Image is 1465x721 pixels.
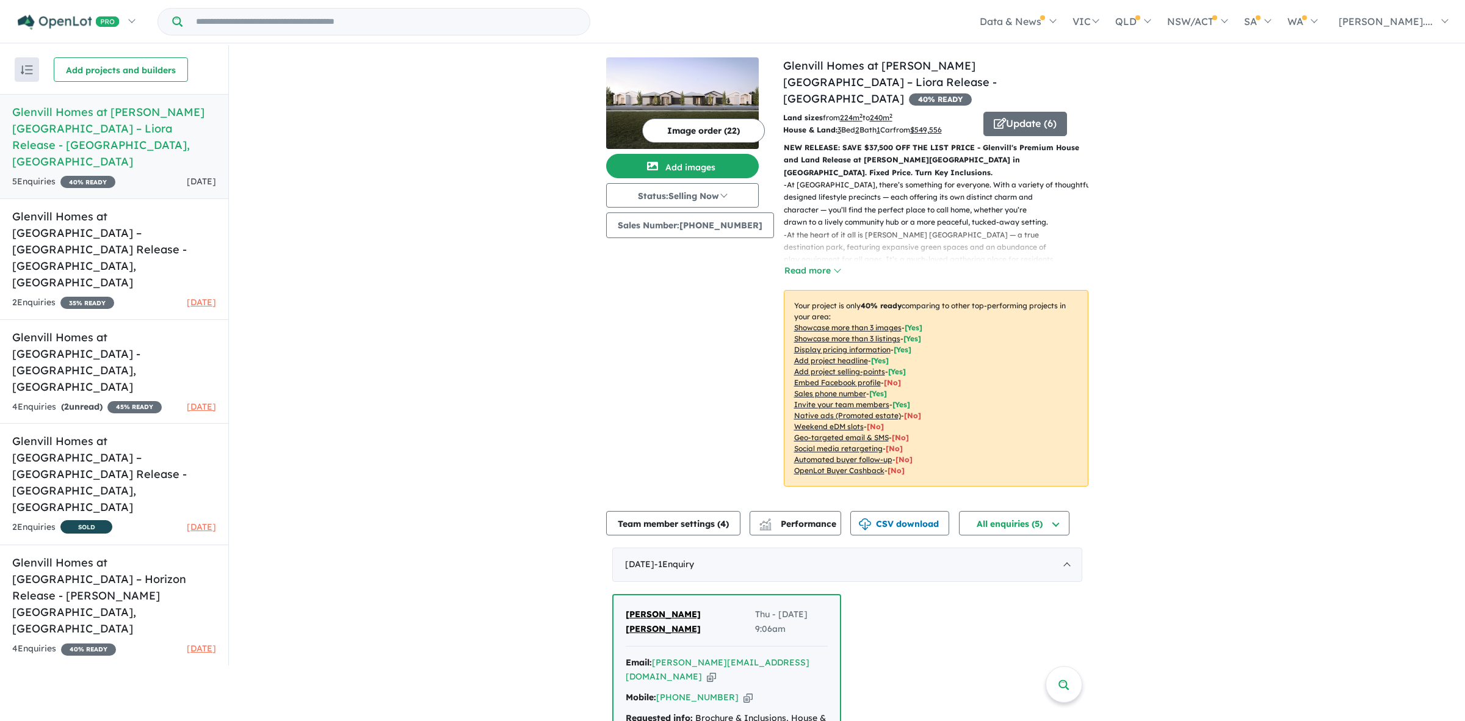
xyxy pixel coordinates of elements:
[794,334,900,343] u: Showcase more than 3 listings
[794,411,901,420] u: Native ads (Promoted estate)
[707,670,716,683] button: Copy
[12,175,115,189] div: 5 Enquir ies
[61,401,103,412] strong: ( unread)
[12,554,216,637] h5: Glenvill Homes at [GEOGRAPHIC_DATA] – Horizon Release - [PERSON_NAME][GEOGRAPHIC_DATA] , [GEOGRAP...
[837,125,841,134] u: 3
[626,609,701,634] span: [PERSON_NAME] [PERSON_NAME]
[784,179,1098,229] p: - At [GEOGRAPHIC_DATA], there’s something for everyone. With a variety of thoughtfully designed l...
[185,9,587,35] input: Try estate name, suburb, builder or developer
[794,356,868,365] u: Add project headline
[12,329,216,395] h5: Glenvill Homes at [GEOGRAPHIC_DATA] - [GEOGRAPHIC_DATA] , [GEOGRAPHIC_DATA]
[755,607,828,637] span: Thu - [DATE] 9:06am
[612,548,1082,582] div: [DATE]
[107,401,162,413] span: 45 % READY
[606,511,740,535] button: Team member settings (4)
[840,113,863,122] u: 224 m
[12,520,112,535] div: 2 Enquir ies
[888,367,906,376] span: [ Yes ]
[794,378,881,387] u: Embed Facebook profile
[794,422,864,431] u: Weekend eDM slots
[892,400,910,409] span: [ Yes ]
[794,400,889,409] u: Invite your team members
[61,643,116,656] span: 40 % READY
[784,264,841,278] button: Read more
[784,142,1088,179] p: NEW RELEASE: SAVE $37,500 OFF THE LIST PRICE - Glenvill's Premium House and Land Release at [PERS...
[905,323,922,332] span: [ Yes ]
[1339,15,1433,27] span: [PERSON_NAME]....
[794,323,902,332] u: Showcase more than 3 images
[959,511,1069,535] button: All enquiries (5)
[859,518,871,531] img: download icon
[60,297,114,309] span: 35 % READY
[18,15,120,30] img: Openlot PRO Logo White
[12,208,216,291] h5: Glenvill Homes at [GEOGRAPHIC_DATA] – [GEOGRAPHIC_DATA] Release - [GEOGRAPHIC_DATA] , [GEOGRAPHIC...
[21,65,33,74] img: sort.svg
[855,125,859,134] u: 2
[869,389,887,398] span: [ Yes ]
[12,400,162,415] div: 4 Enquir ies
[894,345,911,354] span: [ Yes ]
[759,523,772,531] img: bar-chart.svg
[12,104,216,170] h5: Glenvill Homes at [PERSON_NAME][GEOGRAPHIC_DATA] – Liora Release - [GEOGRAPHIC_DATA] , [GEOGRAPHI...
[892,433,909,442] span: [No]
[12,295,114,310] div: 2 Enquir ies
[187,643,216,654] span: [DATE]
[642,118,765,143] button: Image order (22)
[895,455,913,464] span: [No]
[187,401,216,412] span: [DATE]
[606,183,759,208] button: Status:Selling Now
[783,59,997,106] a: Glenvill Homes at [PERSON_NAME][GEOGRAPHIC_DATA] – Liora Release - [GEOGRAPHIC_DATA]
[861,301,902,310] b: 40 % ready
[794,455,892,464] u: Automated buyer follow-up
[784,229,1098,291] p: - At the heart of it all is [PERSON_NAME] [GEOGRAPHIC_DATA] — a true destination park, featuring ...
[877,125,880,134] u: 1
[54,57,188,82] button: Add projects and builders
[794,389,866,398] u: Sales phone number
[656,692,739,703] a: [PHONE_NUMBER]
[870,113,892,122] u: 240 m
[626,607,755,637] a: [PERSON_NAME] [PERSON_NAME]
[783,112,974,124] p: from
[903,334,921,343] span: [ Yes ]
[12,642,116,656] div: 4 Enquir ies
[626,692,656,703] strong: Mobile:
[187,521,216,532] span: [DATE]
[606,212,774,238] button: Sales Number:[PHONE_NUMBER]
[187,176,216,187] span: [DATE]
[889,112,892,119] sup: 2
[867,422,884,431] span: [No]
[910,125,942,134] u: $ 549,556
[794,345,891,354] u: Display pricing information
[60,176,115,188] span: 40 % READY
[783,113,823,122] b: Land sizes
[783,125,837,134] b: House & Land:
[626,657,652,668] strong: Email:
[794,433,889,442] u: Geo-targeted email & SMS
[794,466,884,475] u: OpenLot Buyer Cashback
[654,559,694,570] span: - 1 Enquir y
[606,154,759,178] button: Add images
[884,378,901,387] span: [ No ]
[784,290,1088,487] p: Your project is only comparing to other top-performing projects in your area: - - - - - - - - - -...
[720,518,726,529] span: 4
[743,691,753,704] button: Copy
[60,520,112,534] span: SOLD
[64,401,69,412] span: 2
[863,113,892,122] span: to
[187,297,216,308] span: [DATE]
[606,57,759,149] img: Glenvill Homes at Armstrong Estate – Liora Release - Mount Duneed
[794,444,883,453] u: Social media retargeting
[850,511,949,535] button: CSV download
[783,124,974,136] p: Bed Bath Car from
[888,466,905,475] span: [No]
[983,112,1067,136] button: Update (6)
[904,411,921,420] span: [No]
[750,511,841,535] button: Performance
[859,112,863,119] sup: 2
[794,367,885,376] u: Add project selling-points
[886,444,903,453] span: [No]
[761,518,836,529] span: Performance
[759,518,770,525] img: line-chart.svg
[12,433,216,515] h5: Glenvill Homes at [GEOGRAPHIC_DATA] – [GEOGRAPHIC_DATA] Release - [GEOGRAPHIC_DATA] , [GEOGRAPHIC...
